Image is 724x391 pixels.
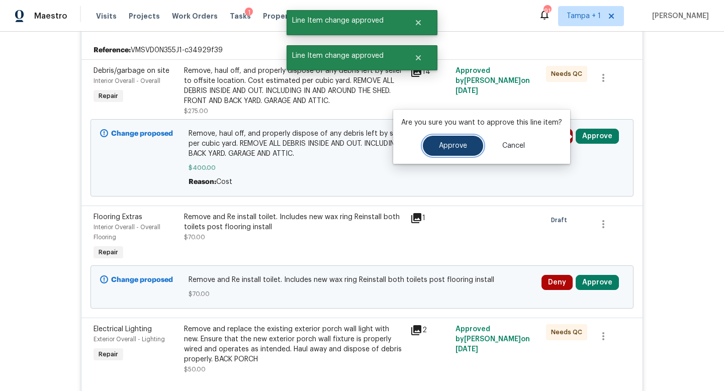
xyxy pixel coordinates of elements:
span: Exterior Overall - Lighting [94,336,165,342]
div: 14 [410,66,449,78]
div: 2 [410,324,449,336]
span: $275.00 [184,108,208,114]
span: Cost [216,178,232,185]
span: Line Item change approved [287,10,402,31]
div: Remove and Re install toilet. Includes new wax ring Reinstall both toilets post flooring install [184,212,404,232]
span: Interior Overall - Overall [94,78,160,84]
span: Repair [95,91,122,101]
span: Approved by [PERSON_NAME] on [456,326,530,353]
span: $400.00 [189,163,536,173]
span: Tasks [230,13,251,20]
span: Visits [96,11,117,21]
span: Flooring Extras [94,214,142,221]
b: Change proposed [111,130,173,137]
div: Remove, haul off, and properly dispose of any debris left by seller to offsite location. Cost est... [184,66,404,106]
span: Properties [263,11,302,21]
button: Cancel [486,136,541,156]
span: Approved by [PERSON_NAME] on [456,67,530,94]
span: $70.00 [184,234,205,240]
span: Approve [439,142,467,150]
div: 1 [245,8,253,18]
span: Debris/garbage on site [94,67,169,74]
span: Maestro [34,11,67,21]
div: Remove and replace the existing exterior porch wall light with new. Ensure that the new exterior ... [184,324,404,364]
div: VMSVD0N355J1-c34929f39 [81,41,643,59]
span: Interior Overall - Overall Flooring [94,224,160,240]
button: Approve [576,129,619,144]
span: Repair [95,247,122,257]
button: Close [402,13,435,33]
span: Reason: [189,178,216,185]
span: Draft [551,215,571,225]
span: Tampa + 1 [567,11,601,21]
span: Work Orders [172,11,218,21]
b: Reference: [94,45,131,55]
div: 1 [410,212,449,224]
span: $70.00 [189,289,536,299]
button: Approve [576,275,619,290]
b: Change proposed [111,276,173,283]
span: Projects [129,11,160,21]
span: Needs QC [551,327,586,337]
span: Needs QC [551,69,586,79]
div: 91 [544,6,551,16]
button: Approve [423,136,483,156]
span: Repair [95,349,122,359]
span: Cancel [502,142,525,150]
span: Remove, haul off, and properly dispose of any debris left by seller to offsite location. Cost est... [189,129,536,159]
span: Line Item change approved [287,45,402,66]
span: Electrical Lighting [94,326,152,333]
span: Remove and Re install toilet. Includes new wax ring Reinstall both toilets post flooring install [189,275,536,285]
span: [PERSON_NAME] [648,11,709,21]
button: Close [402,48,435,68]
span: $50.00 [184,366,206,372]
p: Are you sure you want to approve this line item? [401,118,562,128]
button: Deny [541,275,573,290]
span: [DATE] [456,346,478,353]
span: [DATE] [456,87,478,94]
